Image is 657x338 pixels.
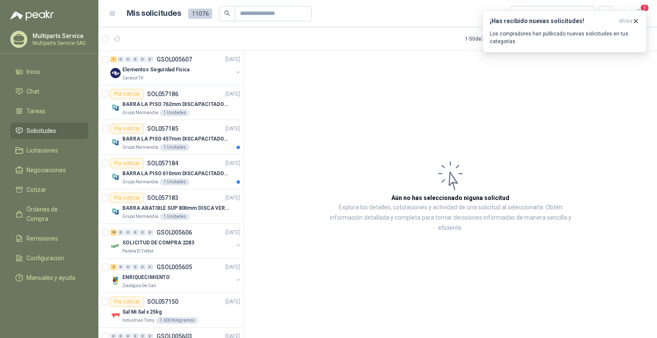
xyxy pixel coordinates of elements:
div: 0 [118,229,124,235]
a: Configuración [10,250,88,266]
a: Licitaciones [10,142,88,159]
div: 1 Unidades [160,179,189,185]
a: Tareas [10,103,88,119]
span: Órdenes de Compra [27,205,80,223]
span: Cotizar [27,185,46,194]
a: Órdenes de Compra [10,201,88,227]
p: [DATE] [225,229,240,237]
p: Grupo Normandía [122,109,158,116]
a: Por cotizarSOL057185[DATE] Company LogoBARRA LA PISO 457mm DISCAPACITADOS SOCOGrupo Normandía1 Un... [98,120,243,155]
p: [DATE] [225,125,240,133]
span: Manuales y ayuda [27,273,75,282]
div: 0 [125,56,131,62]
p: Explora los detalles, cotizaciones y actividad de una solicitud al seleccionarla. Obtén informaci... [329,203,571,233]
p: SOL057183 [147,195,178,201]
div: Por cotizar [110,158,144,168]
h3: ¡Has recibido nuevas solicitudes! [490,18,616,25]
a: Por cotizarSOL057183[DATE] Company LogoBARRA ABATIBLE SUP 800mm DISCA VERT SOCOGrupo Normandía1 U... [98,189,243,224]
p: SOL057186 [147,91,178,97]
p: [DATE] [225,159,240,168]
a: Cotizar [10,182,88,198]
div: 16 [110,229,117,235]
div: 0 [147,56,153,62]
div: Por cotizar [110,193,144,203]
img: Company Logo [110,103,121,113]
p: Multiparts Service [33,33,86,39]
a: Remisiones [10,230,88,247]
span: Inicio [27,67,40,76]
p: [DATE] [225,56,240,64]
div: 0 [132,56,139,62]
a: 1 0 0 0 0 0 GSOL005607[DATE] Company LogoElementos Seguridad FisicaCaracol TV [110,54,242,82]
a: Por cotizarSOL057150[DATE] Company LogoSal Mi Sal x 25kgIndustrias Tomy7.000 Kilogramos [98,293,243,328]
img: Logo peakr [10,10,54,21]
p: Sal Mi Sal x 25kg [122,308,162,316]
div: 0 [132,229,139,235]
p: Caracol TV [122,75,143,82]
span: Licitaciones [27,146,58,155]
img: Company Logo [110,68,121,78]
p: BARRA LA PISO 610mm DISCAPACITADOS SOCO [122,170,229,178]
p: GSOL005607 [157,56,192,62]
div: 1 Unidades [160,109,189,116]
img: Company Logo [110,172,121,182]
p: SOL057184 [147,160,178,166]
div: 0 [139,229,146,235]
span: 11076 [188,9,212,19]
img: Company Logo [110,310,121,320]
a: Solicitudes [10,123,88,139]
div: 7.000 Kilogramos [156,317,198,324]
button: 1 [631,6,647,21]
a: Negociaciones [10,162,88,178]
div: 0 [118,56,124,62]
p: SOL057185 [147,126,178,132]
p: Zoologico De Cali [122,282,156,289]
span: ahora [619,18,633,25]
h3: Aún no has seleccionado niguna solicitud [391,193,509,203]
p: Elementos Seguridad Fisica [122,66,189,74]
p: Multiparts Service SAS [33,41,86,46]
p: Los compradores han publicado nuevas solicitudes en tus categorías. [490,30,639,45]
span: Configuración [27,253,64,263]
div: 1 [110,56,117,62]
p: SOLICITUD DE COMPRA 2283 [122,239,194,247]
div: Por cotizar [110,123,144,134]
div: 0 [147,229,153,235]
p: GSOL005605 [157,264,192,270]
a: 4 0 0 0 0 0 GSOL005605[DATE] Company LogoENRIQUECIMIENTOZoologico De Cali [110,262,242,289]
p: [DATE] [225,263,240,271]
p: Grupo Normandía [122,144,158,151]
span: 1 [640,4,649,12]
div: Por cotizar [110,89,144,99]
a: Manuales y ayuda [10,270,88,286]
div: 0 [125,264,131,270]
div: Por cotizar [110,297,144,307]
a: Por cotizarSOL057186[DATE] Company LogoBARRA LA PISO 762mm DISCAPACITADOS SOCOGrupo Normandía1 Un... [98,85,243,120]
a: Chat [10,83,88,100]
p: Industrias Tomy [122,317,154,324]
p: GSOL005606 [157,229,192,235]
div: 0 [147,264,153,270]
div: 1 - 50 de 7004 [465,32,521,46]
div: 0 [132,264,139,270]
p: [DATE] [225,90,240,98]
div: 0 [118,264,124,270]
img: Company Logo [110,206,121,217]
div: 0 [139,56,146,62]
span: Remisiones [27,234,58,243]
div: 0 [139,264,146,270]
button: ¡Has recibido nuevas solicitudes!ahora Los compradores han publicado nuevas solicitudes en tus ca... [482,10,647,53]
a: Por cotizarSOL057184[DATE] Company LogoBARRA LA PISO 610mm DISCAPACITADOS SOCOGrupo Normandía1 Un... [98,155,243,189]
a: Inicio [10,64,88,80]
span: search [224,10,230,16]
p: [DATE] [225,194,240,202]
span: Solicitudes [27,126,56,135]
img: Company Logo [110,137,121,147]
a: 16 0 0 0 0 0 GSOL005606[DATE] Company LogoSOLICITUD DE COMPRA 2283Panela El Trébol [110,227,242,255]
div: Todas [515,9,533,18]
p: BARRA LA PISO 762mm DISCAPACITADOS SOCO [122,100,229,109]
p: [DATE] [225,298,240,306]
p: Grupo Normandía [122,179,158,185]
p: ENRIQUECIMIENTO [122,273,170,282]
span: Chat [27,87,39,96]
